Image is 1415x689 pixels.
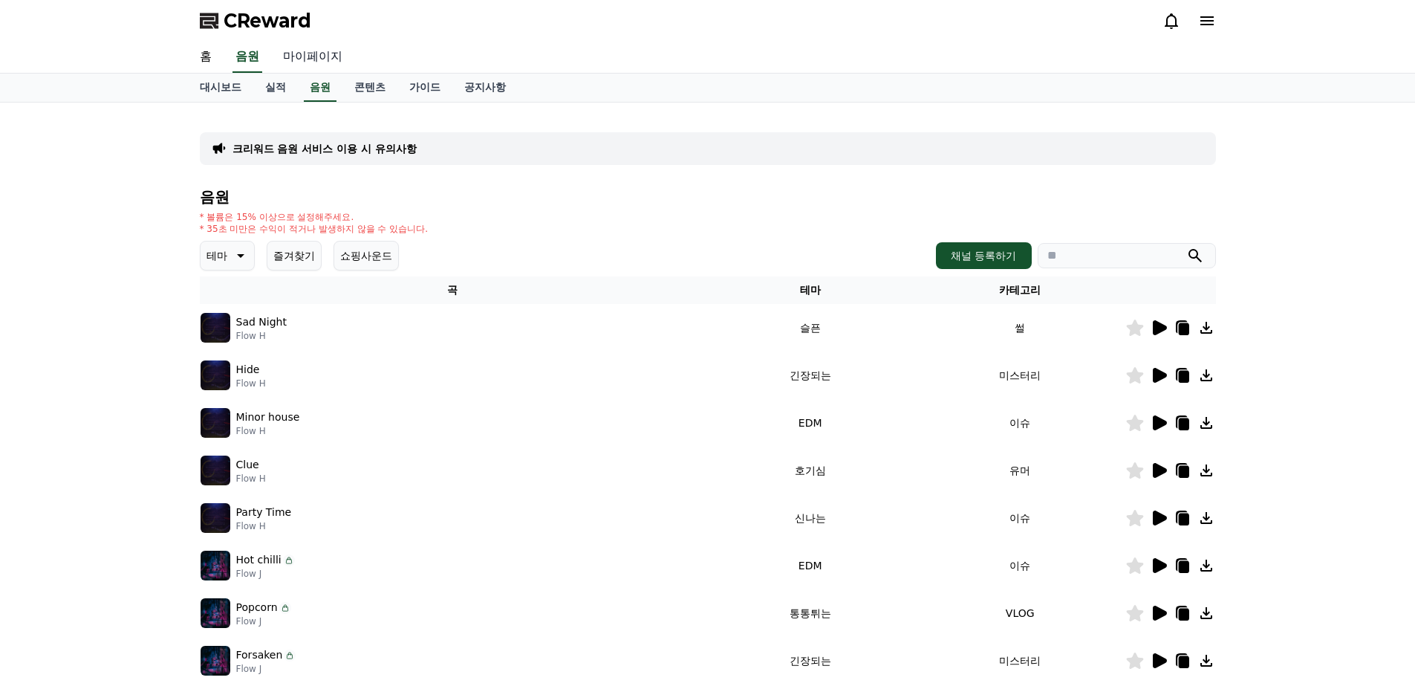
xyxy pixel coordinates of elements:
[232,42,262,73] a: 음원
[334,241,399,271] button: 쇼핑사운드
[705,637,915,685] td: 긴장되는
[201,456,230,485] img: music
[200,276,706,304] th: 곡
[705,352,915,399] td: 긴장되는
[936,242,1031,269] button: 채널 등록하기
[236,568,295,580] p: Flow J
[267,241,322,271] button: 즐겨찾기
[136,494,154,506] span: 대화
[200,189,1216,205] h4: 음원
[192,471,285,508] a: 설정
[200,211,429,223] p: * 볼륨은 15% 이상으로 설정해주세요.
[47,494,56,505] span: 홈
[201,646,230,676] img: music
[236,362,260,378] p: Hide
[705,542,915,589] td: EDM
[236,600,278,615] p: Popcorn
[236,330,287,342] p: Flow H
[236,410,300,425] p: Minor house
[915,276,1125,304] th: 카테고리
[200,241,255,271] button: 테마
[201,408,230,438] img: music
[705,447,915,494] td: 호기심
[201,551,230,580] img: music
[705,494,915,542] td: 신나는
[236,552,282,568] p: Hot chilli
[201,360,230,390] img: music
[915,494,1125,542] td: 이슈
[915,399,1125,447] td: 이슈
[4,471,98,508] a: 홈
[188,42,224,73] a: 홈
[705,304,915,352] td: 슬픈
[236,647,283,663] p: Forsaken
[236,457,259,473] p: Clue
[915,542,1125,589] td: 이슈
[705,399,915,447] td: EDM
[915,304,1125,352] td: 썰
[232,141,417,156] a: 크리워드 음원 서비스 이용 시 유의사항
[915,637,1125,685] td: 미스터리
[236,314,287,330] p: Sad Night
[705,589,915,637] td: 통통튀는
[253,74,298,102] a: 실적
[236,425,300,437] p: Flow H
[224,9,311,33] span: CReward
[915,589,1125,637] td: VLOG
[236,520,292,532] p: Flow H
[98,471,192,508] a: 대화
[236,473,266,485] p: Flow H
[236,505,292,520] p: Party Time
[201,598,230,628] img: music
[200,223,429,235] p: * 35초 미만은 수익이 적거나 발생하지 않을 수 있습니다.
[200,9,311,33] a: CReward
[705,276,915,304] th: 테마
[188,74,253,102] a: 대시보드
[915,447,1125,494] td: 유머
[304,74,336,102] a: 음원
[452,74,518,102] a: 공지사항
[236,615,291,627] p: Flow J
[230,494,247,505] span: 설정
[271,42,354,73] a: 마이페이지
[206,245,227,266] p: 테마
[236,663,296,675] p: Flow J
[915,352,1125,399] td: 미스터리
[201,313,230,343] img: music
[397,74,452,102] a: 가이드
[342,74,397,102] a: 콘텐츠
[236,378,266,389] p: Flow H
[201,503,230,533] img: music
